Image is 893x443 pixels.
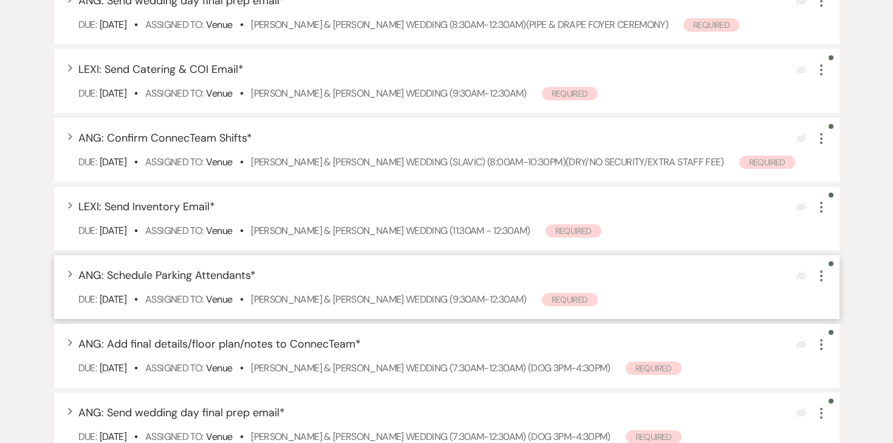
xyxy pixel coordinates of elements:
[134,293,137,306] b: •
[145,156,203,168] span: Assigned To:
[251,87,526,100] a: [PERSON_NAME] & [PERSON_NAME] Wedding (9:30am-12:30am)
[542,293,598,306] span: Required
[78,131,252,145] span: ANG: Confirm ConnecTeam Shifts *
[78,293,97,306] span: Due:
[100,362,126,374] span: [DATE]
[546,224,601,238] span: Required
[240,293,243,306] b: •
[134,430,137,443] b: •
[78,405,285,420] span: ANG: Send wedding day final prep email *
[100,18,126,31] span: [DATE]
[240,430,243,443] b: •
[206,430,232,443] span: Venue
[145,362,203,374] span: Assigned To:
[251,293,526,306] a: [PERSON_NAME] & [PERSON_NAME] Wedding (9:30am-12:30am)
[206,87,232,100] span: Venue
[739,156,795,169] span: Required
[206,156,232,168] span: Venue
[240,87,243,100] b: •
[134,87,137,100] b: •
[206,18,232,31] span: Venue
[78,18,97,31] span: Due:
[251,362,611,374] a: [PERSON_NAME] & [PERSON_NAME] Wedding (7:30am-12:30am) (Dog 3pm-4:30pm)
[251,430,611,443] a: [PERSON_NAME] & [PERSON_NAME] Wedding (7:30am-12:30am) (Dog 3pm-4:30pm)
[145,18,203,31] span: Assigned To:
[145,87,203,100] span: Assigned To:
[683,18,739,32] span: Required
[251,18,668,31] a: [PERSON_NAME] & [PERSON_NAME] Wedding (8:30am-12:30am)(pipe & drape foyer ceremony)
[145,293,203,306] span: Assigned To:
[78,270,256,281] button: ANG: Schedule Parking Attendants*
[78,156,97,168] span: Due:
[251,224,530,237] a: [PERSON_NAME] & [PERSON_NAME] Wedding (11:30am - 12:30am)
[78,407,285,418] button: ANG: Send wedding day final prep email*
[134,224,137,237] b: •
[626,362,682,375] span: Required
[100,224,126,237] span: [DATE]
[134,18,137,31] b: •
[145,430,203,443] span: Assigned To:
[78,337,361,351] span: ANG: Add final details/floor plan/notes to ConnecTeam *
[78,224,97,237] span: Due:
[240,362,243,374] b: •
[240,18,243,31] b: •
[100,293,126,306] span: [DATE]
[78,87,97,100] span: Due:
[100,156,126,168] span: [DATE]
[206,224,232,237] span: Venue
[78,362,97,374] span: Due:
[251,156,724,168] a: [PERSON_NAME] & [PERSON_NAME] Wedding (SLAVIC) (8:00am-10:30pm)(Dry/No Security/Extra Staff Fee)
[78,62,244,77] span: LEXI: Send Catering & COI Email *
[78,64,244,75] button: LEXI: Send Catering & COI Email*
[78,430,97,443] span: Due:
[206,293,232,306] span: Venue
[542,87,598,100] span: Required
[100,87,126,100] span: [DATE]
[134,156,137,168] b: •
[100,430,126,443] span: [DATE]
[78,338,361,349] button: ANG: Add final details/floor plan/notes to ConnecTeam*
[240,156,243,168] b: •
[78,201,215,212] button: LEXI: Send Inventory Email*
[145,224,203,237] span: Assigned To:
[78,268,256,283] span: ANG: Schedule Parking Attendants *
[240,224,243,237] b: •
[78,132,252,143] button: ANG: Confirm ConnecTeam Shifts*
[206,362,232,374] span: Venue
[134,362,137,374] b: •
[78,199,215,214] span: LEXI: Send Inventory Email *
